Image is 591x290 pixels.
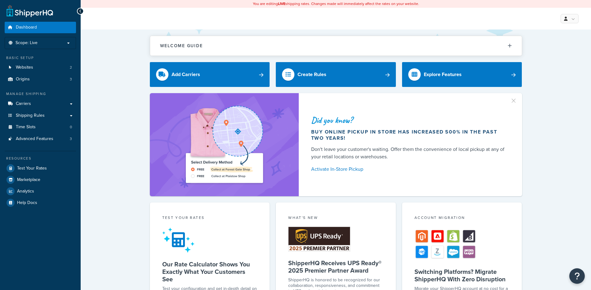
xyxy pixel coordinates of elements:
[5,174,76,185] a: Marketplace
[17,166,47,171] span: Test Your Rates
[402,62,522,87] a: Explore Features
[17,189,34,194] span: Analytics
[70,77,72,82] span: 3
[311,165,507,174] a: Activate In-Store Pickup
[70,65,72,70] span: 2
[16,113,45,118] span: Shipping Rules
[16,125,36,130] span: Time Slots
[17,177,40,183] span: Marketplace
[150,62,270,87] a: Add Carriers
[5,91,76,97] div: Manage Shipping
[5,186,76,197] a: Analytics
[162,261,257,283] h5: Our Rate Calculator Shows You Exactly What Your Customers See
[70,136,72,142] span: 3
[162,215,257,222] div: Test your rates
[172,70,200,79] div: Add Carriers
[5,121,76,133] li: Time Slots
[5,74,76,85] li: Origins
[5,74,76,85] a: Origins3
[5,55,76,61] div: Basic Setup
[5,62,76,73] li: Websites
[5,197,76,208] a: Help Docs
[5,156,76,161] div: Resources
[16,40,38,46] span: Scope: Live
[5,121,76,133] a: Time Slots0
[278,1,285,7] b: LIVE
[5,98,76,110] a: Carriers
[414,268,510,283] h5: Switching Platforms? Migrate ShipperHQ With Zero Disruption
[70,125,72,130] span: 0
[298,70,326,79] div: Create Rules
[5,22,76,33] a: Dashboard
[5,62,76,73] a: Websites2
[288,215,383,222] div: What's New
[150,36,522,56] button: Welcome Guide
[569,268,585,284] button: Open Resource Center
[276,62,396,87] a: Create Rules
[414,215,510,222] div: Account Migration
[16,101,31,106] span: Carriers
[311,116,507,125] div: Did you know?
[5,163,76,174] a: Test Your Rates
[288,259,383,274] h5: ShipperHQ Receives UPS Ready® 2025 Premier Partner Award
[5,133,76,145] a: Advanced Features3
[5,133,76,145] li: Advanced Features
[168,102,280,187] img: ad-shirt-map-b0359fc47e01cab431d101c4b569394f6a03f54285957d908178d52f29eb9668.png
[5,110,76,121] a: Shipping Rules
[16,136,53,142] span: Advanced Features
[311,129,507,141] div: Buy online pickup in store has increased 500% in the past two years!
[160,43,203,48] h2: Welcome Guide
[16,25,37,30] span: Dashboard
[16,77,30,82] span: Origins
[16,65,33,70] span: Websites
[17,200,37,206] span: Help Docs
[311,146,507,161] div: Don't leave your customer's waiting. Offer them the convenience of local pickup at any of your re...
[424,70,462,79] div: Explore Features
